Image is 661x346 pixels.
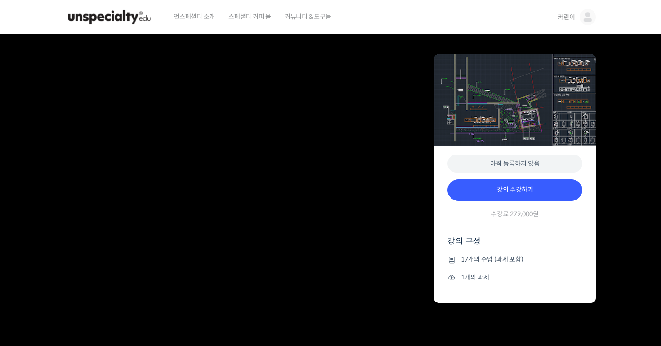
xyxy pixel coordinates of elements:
a: 강의 수강하기 [447,179,582,201]
span: 커린이 [558,13,575,21]
h4: 강의 구성 [447,236,582,254]
li: 1개의 과제 [447,272,582,283]
span: 수강료 279,000원 [491,210,539,218]
div: 아직 등록하지 않음 [447,155,582,173]
li: 17개의 수업 (과제 포함) [447,254,582,265]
